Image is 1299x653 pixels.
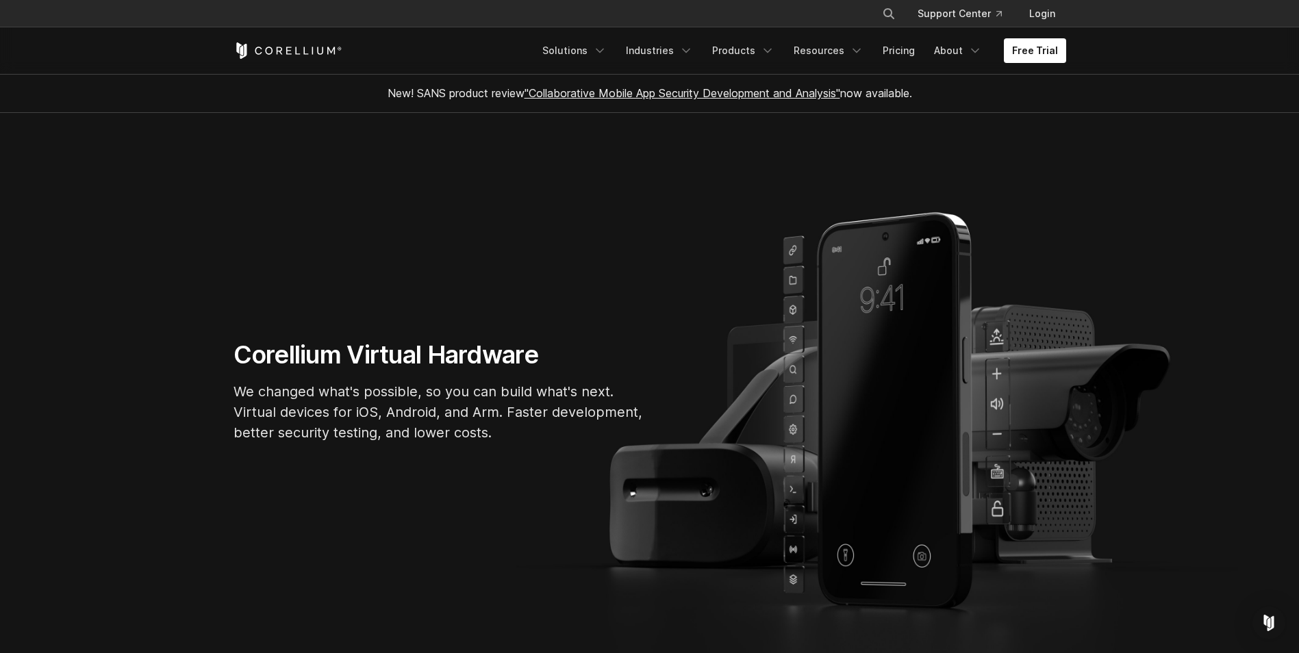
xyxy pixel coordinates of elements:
a: Industries [618,38,701,63]
a: Pricing [874,38,923,63]
a: Products [704,38,783,63]
a: Resources [785,38,872,63]
a: Login [1018,1,1066,26]
p: We changed what's possible, so you can build what's next. Virtual devices for iOS, Android, and A... [234,381,644,443]
div: Navigation Menu [866,1,1066,26]
a: "Collaborative Mobile App Security Development and Analysis" [525,86,840,100]
a: About [926,38,990,63]
div: Open Intercom Messenger [1252,606,1285,639]
a: Free Trial [1004,38,1066,63]
a: Corellium Home [234,42,342,59]
div: Navigation Menu [534,38,1066,63]
a: Support Center [907,1,1013,26]
span: New! SANS product review now available. [388,86,912,100]
h1: Corellium Virtual Hardware [234,340,644,370]
button: Search [876,1,901,26]
a: Solutions [534,38,615,63]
